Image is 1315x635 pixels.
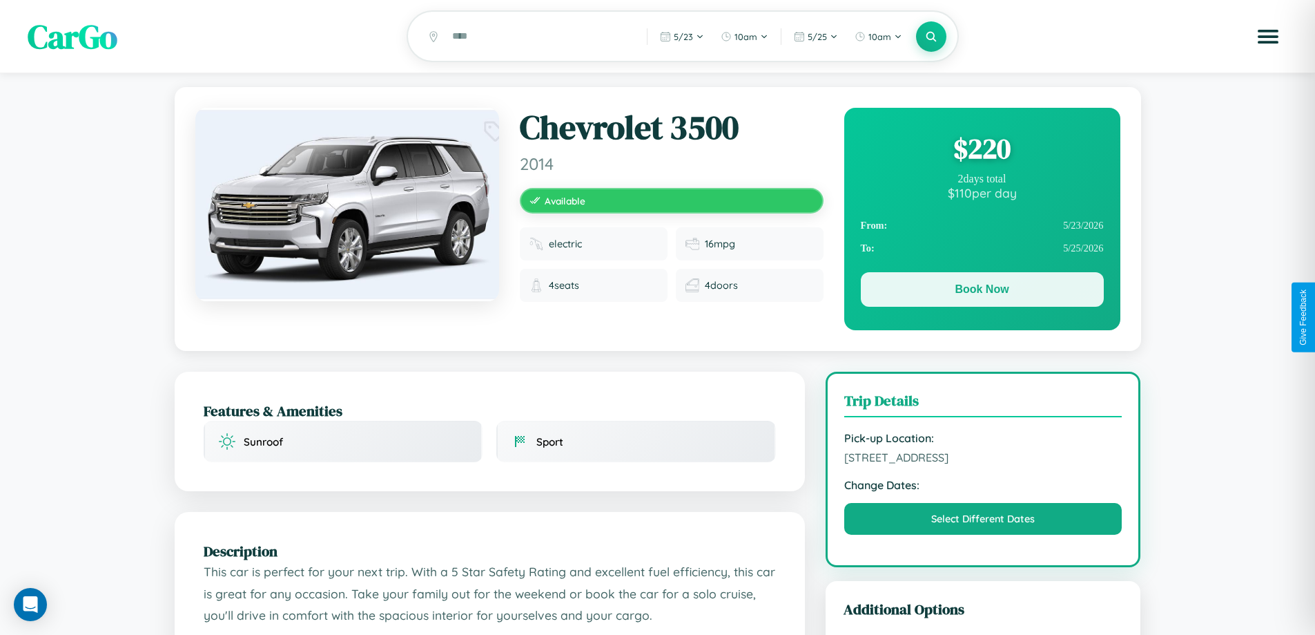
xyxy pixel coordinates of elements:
button: Open menu [1249,17,1287,56]
div: 2 days total [861,173,1104,185]
span: Sport [536,435,563,448]
button: Book Now [861,272,1104,307]
p: This car is perfect for your next trip. With a 5 Star Safety Rating and excellent fuel efficiency... [204,561,776,627]
button: Select Different Dates [844,503,1122,535]
div: 5 / 25 / 2026 [861,237,1104,260]
div: 5 / 23 / 2026 [861,214,1104,237]
strong: To: [861,243,875,254]
strong: From: [861,220,888,231]
button: 10am [848,26,909,48]
span: Available [545,195,585,207]
div: Open Intercom Messenger [14,588,47,621]
h3: Additional Options [844,599,1123,619]
img: Doors [685,278,699,292]
img: Seats [529,278,543,292]
img: Fuel efficiency [685,237,699,251]
span: 10am [734,31,757,42]
img: Fuel type [529,237,543,251]
span: 4 seats [549,279,579,292]
button: 5/23 [653,26,711,48]
h2: Features & Amenities [204,401,776,421]
strong: Change Dates: [844,478,1122,492]
strong: Pick-up Location: [844,431,1122,445]
h2: Description [204,541,776,561]
button: 10am [714,26,775,48]
button: 5/25 [787,26,845,48]
span: electric [549,238,582,250]
span: 16 mpg [705,238,735,250]
span: 5 / 25 [808,31,827,42]
span: 4 doors [705,279,738,292]
span: CarGo [28,14,117,59]
div: $ 220 [861,130,1104,167]
h1: Chevrolet 3500 [520,108,824,148]
h3: Trip Details [844,390,1122,417]
span: Sunroof [244,435,283,448]
span: [STREET_ADDRESS] [844,451,1122,464]
div: Give Feedback [1298,290,1308,345]
img: Chevrolet 3500 2014 [195,108,499,301]
div: $ 110 per day [861,185,1104,200]
span: 5 / 23 [674,31,693,42]
span: 10am [868,31,891,42]
span: 2014 [520,153,824,174]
